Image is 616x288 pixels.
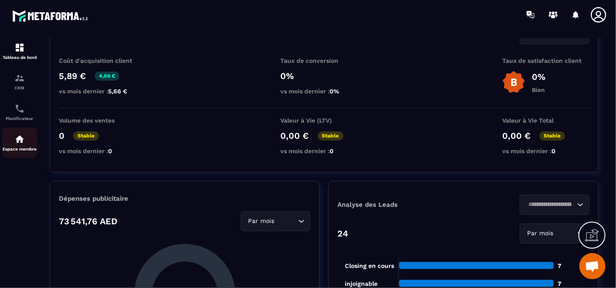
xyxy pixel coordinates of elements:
span: 0 [551,147,555,154]
span: Par mois [246,216,276,226]
p: 24 [337,228,348,239]
p: Espace membre [2,147,37,151]
div: Search for option [241,211,310,231]
p: Stable [539,131,565,141]
p: vs mois dernier : [281,88,368,95]
p: Bien [532,86,545,93]
a: formationformationCRM [2,66,37,97]
tspan: Closing en cours [345,262,394,270]
p: 4,06 € [95,72,119,81]
p: Valeur à Vie Total [502,117,589,124]
div: Search for option [520,195,589,215]
img: formation [14,73,25,83]
img: logo [12,8,91,24]
p: vs mois dernier : [59,147,146,154]
p: Analyse des Leads [337,201,463,209]
p: vs mois dernier : [59,88,146,95]
p: Coût d'acquisition client [59,57,146,64]
div: Search for option [520,223,589,243]
p: vs mois dernier : [502,147,589,154]
p: Taux de conversion [281,57,368,64]
p: 0,00 € [502,130,531,141]
input: Search for option [276,216,296,226]
img: formation [14,42,25,53]
p: Stable [73,131,99,141]
p: 0,00 € [281,130,309,141]
span: 0 [330,147,334,154]
input: Search for option [555,229,575,238]
p: vs mois dernier : [281,147,368,154]
span: 0 [108,147,112,154]
p: Stable [318,131,344,141]
img: b-badge-o.b3b20ee6.svg [502,71,525,94]
p: Planificateur [2,116,37,121]
input: Search for option [525,200,575,209]
a: formationformationTableau de bord [2,36,37,66]
span: Par mois [525,229,555,238]
p: 0% [532,72,545,82]
p: CRM [2,86,37,90]
img: automations [14,134,25,144]
a: schedulerschedulerPlanificateur [2,97,37,127]
a: automationsautomationsEspace membre [2,127,37,158]
p: Tableau de bord [2,55,37,60]
p: Volume des ventes [59,117,146,124]
p: 0 [59,130,65,141]
p: Valeur à Vie (LTV) [281,117,368,124]
p: Taux de satisfaction client [502,57,589,64]
tspan: injoignable [345,280,378,288]
span: 5,66 € [108,88,127,95]
span: 0% [330,88,340,95]
img: scheduler [14,103,25,114]
p: 5,89 € [59,71,86,81]
p: Dépenses publicitaire [59,195,310,202]
p: 73 541,76 AED [59,216,117,226]
div: Ouvrir le chat [579,253,606,279]
p: 0% [281,71,368,81]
